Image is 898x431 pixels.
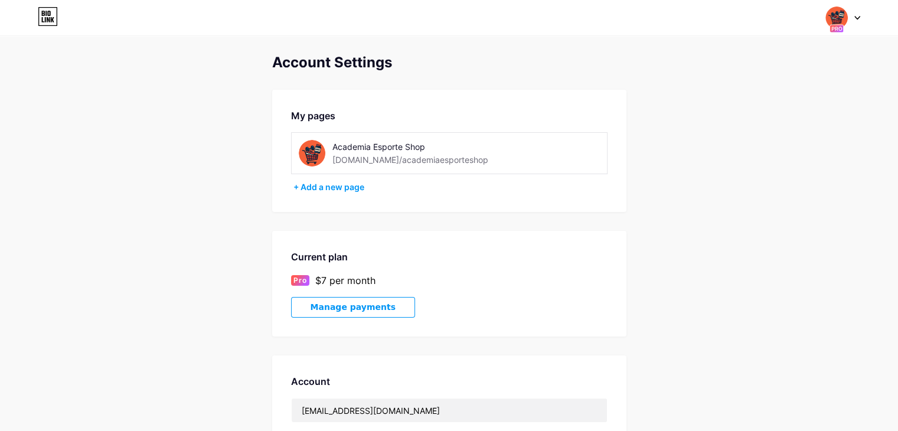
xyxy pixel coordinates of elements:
div: [DOMAIN_NAME]/academiaesporteshop [332,154,488,166]
button: Manage payments [291,297,415,318]
div: $7 per month [315,273,375,288]
div: Academia Esporte Shop [332,141,499,153]
img: academiaesporteshop [299,140,325,166]
span: Manage payments [311,302,396,312]
img: academiaesporteshop [825,6,848,29]
div: Account [291,374,608,388]
input: Email [292,399,607,422]
div: Current plan [291,250,608,264]
div: + Add a new page [293,181,608,193]
div: My pages [291,109,608,123]
span: Pro [293,275,307,286]
div: Account Settings [272,54,626,71]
